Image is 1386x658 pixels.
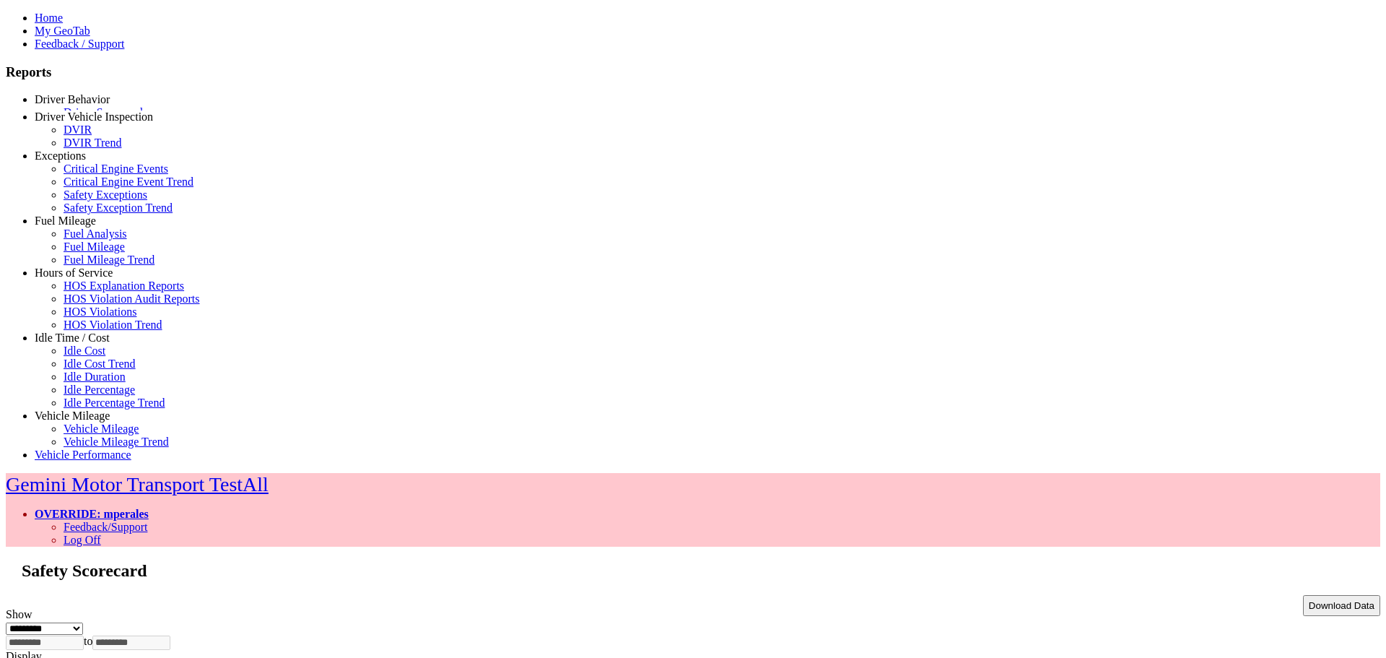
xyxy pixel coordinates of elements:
a: Home [35,12,63,24]
a: Hours of Service [35,267,113,279]
a: Vehicle Mileage [35,410,110,422]
a: Fuel Mileage [64,241,125,253]
a: Idle Cost Trend [64,358,136,370]
a: Idle Duration [64,371,126,383]
a: Critical Engine Events [64,163,168,175]
a: Idle Percentage Trend [64,397,165,409]
a: Fuel Mileage [35,215,96,227]
a: Exceptions [35,150,86,162]
a: Driver Behavior [35,93,110,105]
a: Gemini Motor Transport TestAll [6,473,269,495]
a: HOS Violation Trend [64,319,162,331]
a: My GeoTab [35,25,90,37]
a: DVIR Trend [64,137,121,149]
a: Idle Time / Cost [35,332,110,344]
a: DVIR [64,124,92,136]
a: Safety Exceptions [64,189,147,201]
a: HOS Violations [64,306,136,318]
a: Vehicle Mileage Trend [64,436,169,448]
label: Show [6,608,32,620]
button: Download Data [1303,595,1380,616]
a: OVERRIDE: mperales [35,508,149,520]
a: Idle Cost [64,345,105,357]
a: Critical Engine Event Trend [64,176,193,188]
a: Driver Scorecard [64,106,143,118]
a: Fuel Mileage Trend [64,254,154,266]
h3: Reports [6,64,1380,80]
a: HOS Explanation Reports [64,280,184,292]
a: Safety Exception Trend [64,202,173,214]
a: Log Off [64,534,101,546]
a: Driver Vehicle Inspection [35,111,153,123]
a: Vehicle Performance [35,449,131,461]
a: Vehicle Mileage [64,423,139,435]
a: HOS Violation Audit Reports [64,293,200,305]
a: Feedback / Support [35,38,124,50]
h2: Safety Scorecard [22,561,1380,581]
a: Feedback/Support [64,521,147,533]
a: Fuel Analysis [64,228,127,240]
a: Idle Percentage [64,384,135,396]
span: to [84,635,92,647]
